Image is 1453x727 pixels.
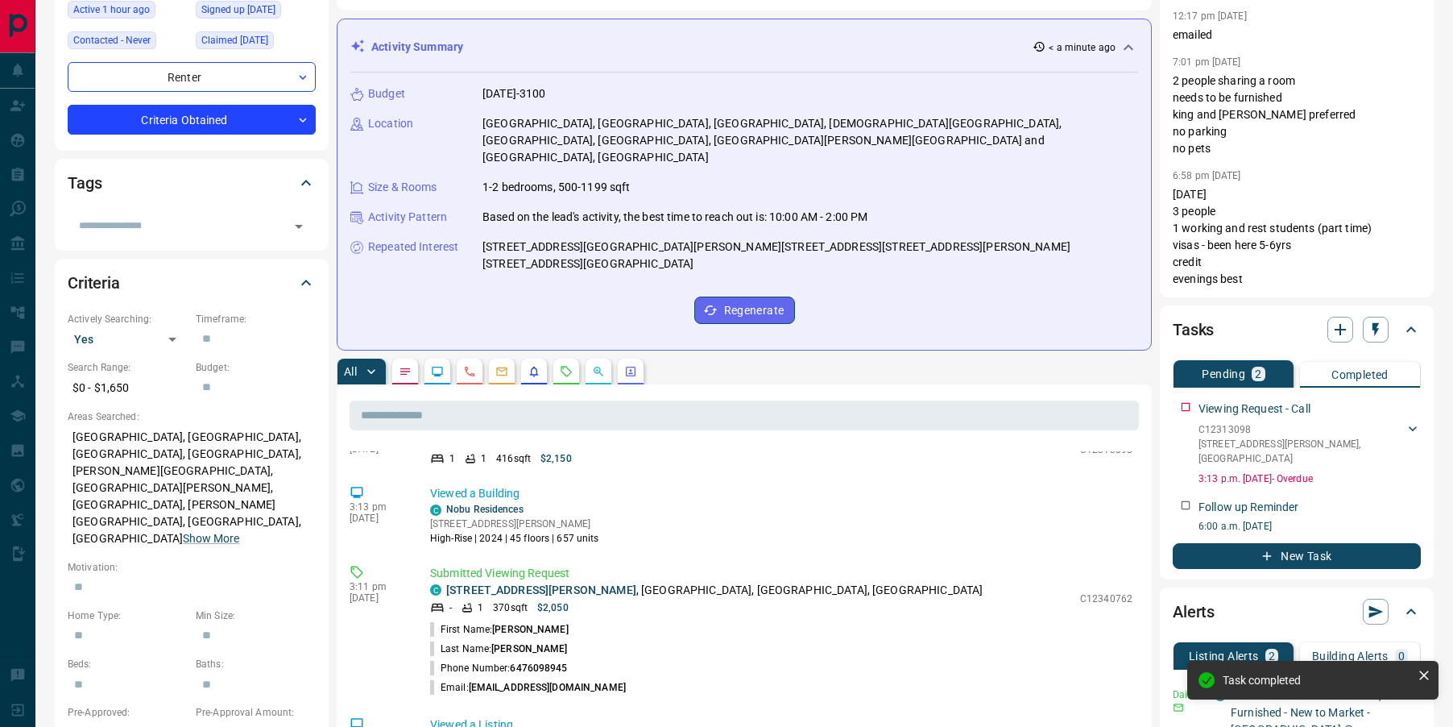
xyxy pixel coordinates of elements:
p: 2 [1255,368,1261,380]
p: Motivation: [68,560,316,575]
p: $2,050 [537,600,569,615]
p: Daily [1173,688,1205,702]
p: 1 [478,600,483,615]
p: High-Rise | 2024 | 45 floors | 657 units [430,531,599,546]
p: Repeated Interest [368,239,458,255]
p: Viewing Request - Call [1198,401,1310,418]
p: Listing Alerts [1189,650,1259,662]
p: < a minute ago [1049,40,1116,55]
p: All [344,366,357,377]
p: $0 - $1,650 [68,375,188,401]
p: [DATE] [350,592,406,604]
p: Building Alerts [1312,650,1389,662]
div: Alerts [1173,592,1421,631]
span: [PERSON_NAME] [491,643,567,654]
p: 12:17 pm [DATE] [1173,10,1247,22]
div: Activity Summary< a minute ago [350,32,1138,62]
p: [DATE] [350,513,406,524]
span: Contacted - Never [73,32,151,48]
span: Claimed [DATE] [201,32,268,48]
svg: Opportunities [592,365,605,378]
svg: Agent Actions [624,365,637,378]
p: 6:00 a.m. [DATE] [1198,519,1421,534]
p: Last Name: [430,642,568,656]
div: Sat Mar 22 2025 [196,1,316,23]
button: Open [288,215,310,238]
p: Search Range: [68,360,188,375]
p: Activity Pattern [368,209,447,226]
p: Budget: [196,360,316,375]
p: Follow up Reminder [1198,499,1298,516]
div: C12313098[STREET_ADDRESS][PERSON_NAME],[GEOGRAPHIC_DATA] [1198,419,1421,469]
div: Wed Aug 13 2025 [68,1,188,23]
h2: Tasks [1173,317,1214,343]
p: , [GEOGRAPHIC_DATA], [GEOGRAPHIC_DATA], [GEOGRAPHIC_DATA] [446,582,983,599]
div: Criteria Obtained [68,105,316,135]
p: 416 sqft [496,451,531,466]
p: 3:11 pm [350,581,406,592]
p: Budget [368,85,405,102]
p: $2,150 [540,451,572,466]
p: [DATE] 3 people 1 working and rest students (part time) visas - been here 5-6yrs credit evenings ... [1173,186,1421,288]
svg: Calls [463,365,476,378]
p: Areas Searched: [68,409,316,424]
p: [STREET_ADDRESS][GEOGRAPHIC_DATA][PERSON_NAME][STREET_ADDRESS][STREET_ADDRESS][PERSON_NAME][STREE... [482,239,1138,272]
p: - [449,600,452,615]
span: Signed up [DATE] [201,2,275,18]
p: Pre-Approval Amount: [196,705,316,720]
p: [DATE]-3100 [482,85,545,102]
p: First Name: [430,622,569,637]
p: 2 [1269,650,1275,662]
p: Min Size: [196,609,316,623]
svg: Lead Browsing Activity [431,365,444,378]
div: Renter [68,62,316,92]
p: Beds: [68,657,188,671]
p: Email: [430,680,626,695]
h2: Criteria [68,270,120,296]
p: 1 [449,451,455,466]
p: Phone Number: [430,661,568,675]
h2: Tags [68,170,101,196]
p: Size & Rooms [368,179,437,196]
p: Submitted Viewing Request [430,565,1132,582]
span: [EMAIL_ADDRESS][DOMAIN_NAME] [469,682,626,693]
p: Viewed a Building [430,485,1132,502]
p: 3:13 p.m. [DATE] - Overdue [1198,472,1421,486]
button: New Task [1173,543,1421,569]
svg: Notes [399,365,412,378]
button: Regenerate [694,297,795,324]
a: [STREET_ADDRESS][PERSON_NAME] [446,584,636,596]
svg: Listing Alerts [528,365,540,378]
p: Pending [1202,368,1245,380]
p: Pre-Approved: [68,705,188,720]
p: Based on the lead's activity, the best time to reach out is: 10:00 AM - 2:00 PM [482,209,867,226]
span: [PERSON_NAME] [492,624,568,635]
p: Timeframe: [196,312,316,326]
p: 7:01 pm [DATE] [1173,56,1241,68]
h2: Alerts [1173,599,1215,625]
p: 2 people sharing a room needs to be furnished king and [PERSON_NAME] preferred no parking no pets [1173,73,1421,157]
svg: Email [1173,702,1184,713]
button: Show More [183,530,239,547]
p: 3:13 pm [350,501,406,513]
span: Active 1 hour ago [73,2,150,18]
div: condos.ca [430,505,441,516]
p: [STREET_ADDRESS][PERSON_NAME] , [GEOGRAPHIC_DATA] [1198,437,1405,466]
span: 6476098945 [510,663,567,674]
p: [GEOGRAPHIC_DATA], [GEOGRAPHIC_DATA], [GEOGRAPHIC_DATA], [GEOGRAPHIC_DATA], [PERSON_NAME][GEOGRAP... [68,424,316,552]
p: 0 [1398,650,1405,662]
p: 6:58 pm [DATE] [1173,170,1241,181]
div: Yes [68,326,188,352]
div: condos.ca [430,584,441,596]
p: C12313098 [1198,422,1405,437]
div: Tags [68,164,316,202]
div: Criteria [68,264,316,302]
svg: Requests [560,365,573,378]
div: Task completed [1223,674,1411,687]
p: Baths: [196,657,316,671]
p: emailed [1173,27,1421,44]
p: 1 [481,451,486,466]
p: Completed [1331,369,1389,380]
p: [STREET_ADDRESS][PERSON_NAME] [430,517,599,531]
div: Sun Mar 23 2025 [196,31,316,54]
